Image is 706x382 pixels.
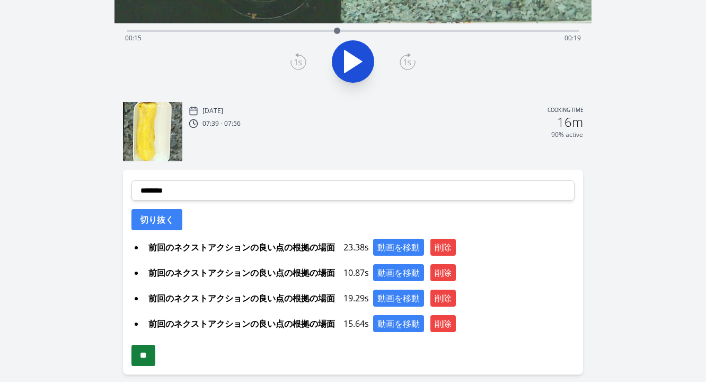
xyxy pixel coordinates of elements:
[430,290,456,307] button: 削除
[144,290,575,307] div: 19.29s
[373,239,424,256] button: 動画を移動
[125,33,142,42] span: 00:15
[144,239,339,256] span: 前回のネクストアクションの良い点の根拠の場面
[373,315,424,332] button: 動画を移動
[144,264,339,281] span: 前回のネクストアクションの良い点の根拠の場面
[202,107,223,115] p: [DATE]
[144,315,339,332] span: 前回のネクストアクションの良い点の根拠の場面
[430,239,456,256] button: 削除
[373,264,424,281] button: 動画を移動
[548,106,583,116] p: Cooking time
[131,209,182,230] button: 切り抜く
[202,119,241,128] p: 07:39 - 07:56
[430,264,456,281] button: 削除
[557,116,583,128] h2: 16m
[144,290,339,307] span: 前回のネクストアクションの良い点の根拠の場面
[144,264,575,281] div: 10.87s
[430,315,456,332] button: 削除
[564,33,581,42] span: 00:19
[144,315,575,332] div: 15.64s
[373,290,424,307] button: 動画を移動
[551,131,583,139] p: 90% active
[123,102,182,161] img: 250917224027_thumb.jpeg
[144,239,575,256] div: 23.38s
